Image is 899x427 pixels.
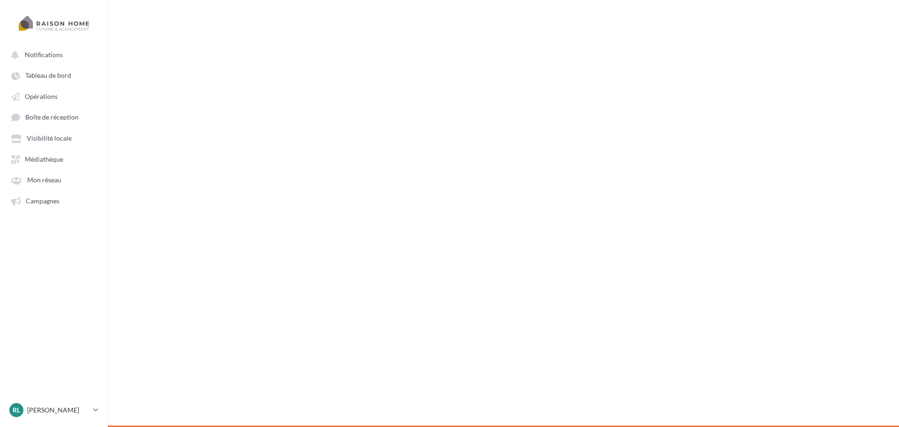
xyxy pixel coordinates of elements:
[6,171,102,188] a: Mon réseau
[27,176,61,184] span: Mon réseau
[13,405,20,415] span: RL
[6,88,102,105] a: Opérations
[7,401,100,419] a: RL [PERSON_NAME]
[27,405,89,415] p: [PERSON_NAME]
[6,46,98,63] button: Notifications
[6,192,102,209] a: Campagnes
[25,72,71,80] span: Tableau de bord
[6,108,102,126] a: Boîte de réception
[25,92,58,100] span: Opérations
[25,113,79,121] span: Boîte de réception
[25,51,63,59] span: Notifications
[26,197,59,205] span: Campagnes
[25,155,63,163] span: Médiathèque
[6,150,102,167] a: Médiathèque
[27,135,72,142] span: Visibilité locale
[6,129,102,146] a: Visibilité locale
[6,67,102,83] a: Tableau de bord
